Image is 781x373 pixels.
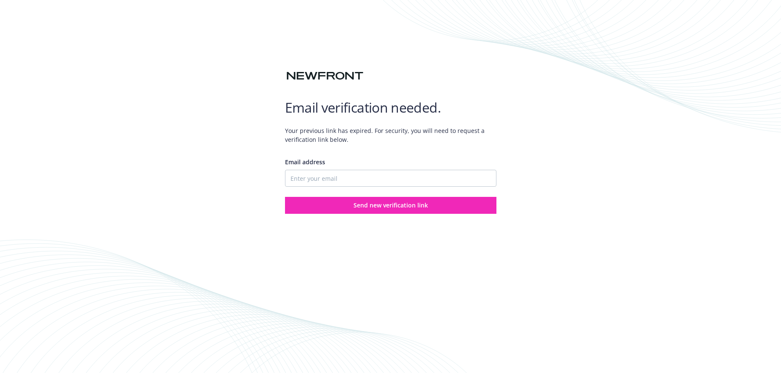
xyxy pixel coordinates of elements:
span: Your previous link has expired. For security, you will need to request a verification link below. [285,119,496,151]
button: Send new verification link [285,197,496,214]
img: Newfront logo [285,69,365,83]
h1: Email verification needed. [285,99,496,116]
span: Send new verification link [354,201,428,209]
input: Enter your email [285,170,496,187]
span: Email address [285,158,325,166]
